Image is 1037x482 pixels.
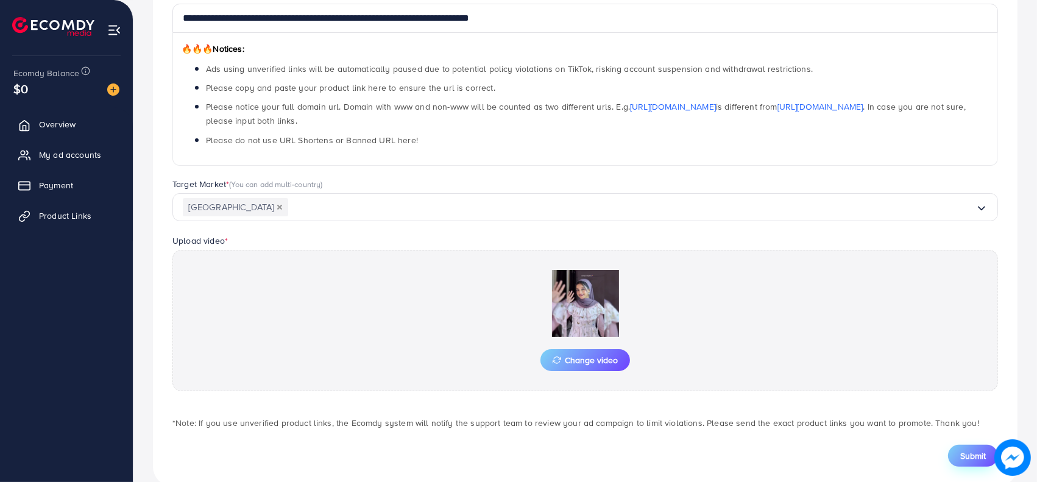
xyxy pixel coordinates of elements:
img: logo [12,17,94,36]
span: [GEOGRAPHIC_DATA] [183,198,288,217]
span: Payment [39,179,73,191]
a: [URL][DOMAIN_NAME] [630,101,716,113]
a: [URL][DOMAIN_NAME] [777,101,863,113]
span: Overview [39,118,76,130]
span: My ad accounts [39,149,101,161]
span: Please copy and paste your product link here to ensure the url is correct. [206,82,495,94]
img: Preview Image [525,270,646,337]
label: Target Market [172,178,323,190]
p: *Note: If you use unverified product links, the Ecomdy system will notify the support team to rev... [172,416,998,430]
span: Submit [960,450,986,462]
span: Change video [553,356,618,364]
input: Search for option [288,198,975,217]
img: menu [107,23,121,37]
span: Notices: [182,43,244,55]
span: Ecomdy Balance [13,67,79,79]
button: Submit [948,445,998,467]
span: Please do not use URL Shortens or Banned URL here! [206,134,418,146]
span: (You can add multi-country) [229,179,322,190]
a: Overview [9,112,124,136]
div: Search for option [172,193,998,222]
span: 🔥🔥🔥 [182,43,213,55]
span: $0 [13,80,28,97]
label: Upload video [172,235,228,247]
a: Product Links [9,204,124,228]
img: image [994,439,1031,476]
span: Please notice your full domain url. Domain with www and non-www will be counted as two different ... [206,101,966,127]
button: Deselect Pakistan [277,204,283,210]
span: Product Links [39,210,91,222]
button: Change video [540,349,630,371]
span: Ads using unverified links will be automatically paused due to potential policy violations on Tik... [206,63,813,75]
img: image [107,83,119,96]
a: Payment [9,173,124,197]
a: My ad accounts [9,143,124,167]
